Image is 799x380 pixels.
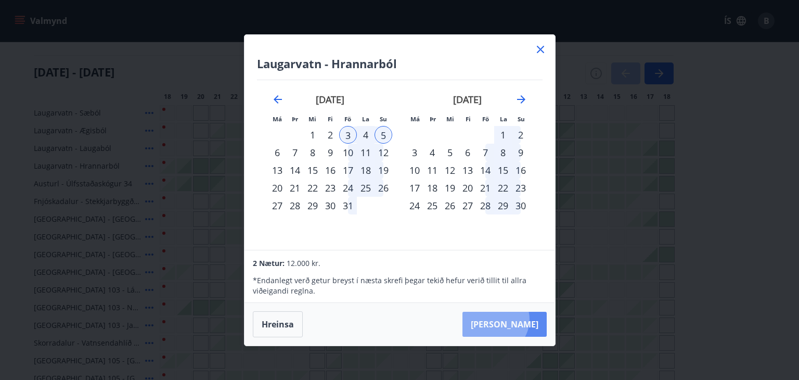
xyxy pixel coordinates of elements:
div: 10 [339,144,357,161]
td: Choose föstudagur, 24. október 2025 as your check-in date. It’s available. [339,179,357,197]
td: Choose miðvikudagur, 1. október 2025 as your check-in date. It’s available. [304,126,321,144]
td: Choose sunnudagur, 12. október 2025 as your check-in date. It’s available. [375,144,392,161]
div: 29 [304,197,321,214]
span: 2 Nætur: [253,258,285,268]
td: Selected. laugardagur, 4. október 2025 [357,126,375,144]
div: 15 [304,161,321,179]
td: Choose föstudagur, 10. október 2025 as your check-in date. It’s available. [339,144,357,161]
td: Choose fimmtudagur, 23. október 2025 as your check-in date. It’s available. [321,179,339,197]
span: 12.000 kr. [287,258,320,268]
td: Choose föstudagur, 28. nóvember 2025 as your check-in date. It’s available. [476,197,494,214]
td: Choose fimmtudagur, 9. október 2025 as your check-in date. It’s available. [321,144,339,161]
td: Choose mánudagur, 27. október 2025 as your check-in date. It’s available. [268,197,286,214]
td: Choose laugardagur, 11. október 2025 as your check-in date. It’s available. [357,144,375,161]
td: Choose þriðjudagur, 28. október 2025 as your check-in date. It’s available. [286,197,304,214]
td: Choose mánudagur, 10. nóvember 2025 as your check-in date. It’s available. [406,161,423,179]
div: 14 [286,161,304,179]
td: Choose fimmtudagur, 2. október 2025 as your check-in date. It’s available. [321,126,339,144]
div: 23 [512,179,530,197]
div: 21 [286,179,304,197]
div: 18 [357,161,375,179]
div: 4 [357,126,375,144]
p: * Endanlegt verð getur breyst í næsta skrefi þegar tekið hefur verið tillit til allra viðeigandi ... [253,275,546,296]
div: 12 [375,144,392,161]
div: 11 [357,144,375,161]
div: 28 [286,197,304,214]
div: 19 [441,179,459,197]
td: Choose þriðjudagur, 11. nóvember 2025 as your check-in date. It’s available. [423,161,441,179]
td: Choose fimmtudagur, 6. nóvember 2025 as your check-in date. It’s available. [459,144,476,161]
td: Choose mánudagur, 24. nóvember 2025 as your check-in date. It’s available. [406,197,423,214]
td: Choose laugardagur, 22. nóvember 2025 as your check-in date. It’s available. [494,179,512,197]
td: Choose miðvikudagur, 8. október 2025 as your check-in date. It’s available. [304,144,321,161]
small: Þr [292,115,298,123]
small: Mi [308,115,316,123]
td: Choose þriðjudagur, 25. nóvember 2025 as your check-in date. It’s available. [423,197,441,214]
td: Choose fimmtudagur, 13. nóvember 2025 as your check-in date. It’s available. [459,161,476,179]
div: 6 [268,144,286,161]
strong: [DATE] [453,93,482,106]
div: 27 [459,197,476,214]
div: 30 [512,197,530,214]
td: Choose laugardagur, 1. nóvember 2025 as your check-in date. It’s available. [494,126,512,144]
small: Þr [430,115,436,123]
small: La [362,115,369,123]
div: 30 [321,197,339,214]
div: 10 [406,161,423,179]
td: Choose þriðjudagur, 7. október 2025 as your check-in date. It’s available. [286,144,304,161]
div: 19 [375,161,392,179]
small: Fi [328,115,333,123]
div: 24 [339,179,357,197]
td: Choose miðvikudagur, 15. október 2025 as your check-in date. It’s available. [304,161,321,179]
td: Choose laugardagur, 29. nóvember 2025 as your check-in date. It’s available. [494,197,512,214]
td: Choose fimmtudagur, 27. nóvember 2025 as your check-in date. It’s available. [459,197,476,214]
div: 16 [512,161,530,179]
div: 9 [321,144,339,161]
td: Choose laugardagur, 15. nóvember 2025 as your check-in date. It’s available. [494,161,512,179]
td: Choose föstudagur, 14. nóvember 2025 as your check-in date. It’s available. [476,161,494,179]
td: Choose sunnudagur, 26. október 2025 as your check-in date. It’s available. [375,179,392,197]
div: 14 [476,161,494,179]
td: Choose mánudagur, 6. október 2025 as your check-in date. It’s available. [268,144,286,161]
small: Má [273,115,282,123]
div: 22 [494,179,512,197]
td: Choose mánudagur, 13. október 2025 as your check-in date. It’s available. [268,161,286,179]
div: 26 [375,179,392,197]
h4: Laugarvatn - Hrannarból [257,56,543,71]
td: Choose miðvikudagur, 26. nóvember 2025 as your check-in date. It’s available. [441,197,459,214]
small: Su [380,115,387,123]
td: Choose sunnudagur, 16. nóvember 2025 as your check-in date. It’s available. [512,161,530,179]
div: 7 [286,144,304,161]
td: Choose miðvikudagur, 12. nóvember 2025 as your check-in date. It’s available. [441,161,459,179]
div: 2 [512,126,530,144]
div: 8 [494,144,512,161]
div: 5 [441,144,459,161]
div: Move backward to switch to the previous month. [272,93,284,106]
div: 25 [423,197,441,214]
td: Choose fimmtudagur, 20. nóvember 2025 as your check-in date. It’s available. [459,179,476,197]
td: Choose föstudagur, 21. nóvember 2025 as your check-in date. It’s available. [476,179,494,197]
div: 21 [476,179,494,197]
td: Selected as end date. sunnudagur, 5. október 2025 [375,126,392,144]
div: 5 [375,126,392,144]
div: 7 [476,144,494,161]
td: Choose laugardagur, 8. nóvember 2025 as your check-in date. It’s available. [494,144,512,161]
td: Choose þriðjudagur, 14. október 2025 as your check-in date. It’s available. [286,161,304,179]
td: Choose mánudagur, 3. nóvember 2025 as your check-in date. It’s available. [406,144,423,161]
div: 4 [423,144,441,161]
div: 17 [406,179,423,197]
td: Choose sunnudagur, 2. nóvember 2025 as your check-in date. It’s available. [512,126,530,144]
div: 29 [494,197,512,214]
div: 3 [406,144,423,161]
td: Selected as start date. föstudagur, 3. október 2025 [339,126,357,144]
td: Choose laugardagur, 18. október 2025 as your check-in date. It’s available. [357,161,375,179]
td: Choose þriðjudagur, 4. nóvember 2025 as your check-in date. It’s available. [423,144,441,161]
small: Fö [482,115,489,123]
td: Choose föstudagur, 17. október 2025 as your check-in date. It’s available. [339,161,357,179]
small: Má [410,115,420,123]
td: Choose sunnudagur, 9. nóvember 2025 as your check-in date. It’s available. [512,144,530,161]
div: 22 [304,179,321,197]
td: Choose miðvikudagur, 22. október 2025 as your check-in date. It’s available. [304,179,321,197]
td: Choose mánudagur, 20. október 2025 as your check-in date. It’s available. [268,179,286,197]
div: Calendar [257,80,543,237]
